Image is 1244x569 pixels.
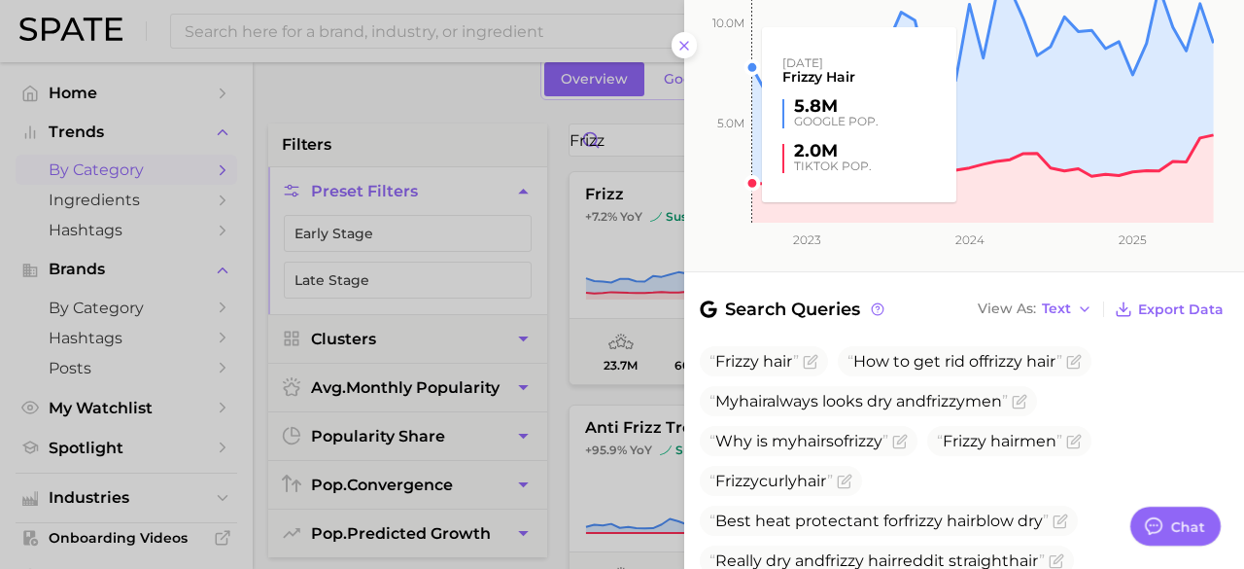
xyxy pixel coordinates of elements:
[1119,232,1147,247] tspan: 2025
[709,512,1049,530] span: Best heat protectant for blow dry
[1110,296,1228,323] button: Export Data
[1049,553,1064,569] button: Flag as miscategorized or irrelevant
[837,474,852,489] button: Flag as miscategorized or irrelevant
[978,303,1036,314] span: View As
[1026,352,1056,371] span: hair
[1138,302,1224,318] span: Export Data
[990,432,1019,450] span: hair
[984,352,1022,371] span: frizzy
[715,472,759,490] span: Frizzy
[955,232,985,247] tspan: 2024
[937,432,1062,450] span: men
[973,297,1097,322] button: View AsText
[943,432,986,450] span: Frizzy
[709,392,1008,410] span: My always looks dry and men
[844,432,882,450] span: frizzy
[892,434,908,449] button: Flag as miscategorized or irrelevant
[904,512,943,530] span: frizzy
[1066,434,1082,449] button: Flag as miscategorized or irrelevant
[763,352,793,371] span: hair
[1012,394,1027,409] button: Flag as miscategorized or irrelevant
[797,432,826,450] span: hair
[847,352,1062,371] span: How to get rid of
[700,296,887,323] span: Search Queries
[709,472,833,490] span: curly
[1053,514,1068,529] button: Flag as miscategorized or irrelevant
[793,232,821,247] tspan: 2023
[1066,354,1082,370] button: Flag as miscategorized or irrelevant
[739,392,767,410] span: hair
[715,352,759,371] span: Frizzy
[709,432,888,450] span: Why is my so
[797,472,827,490] span: hair
[803,354,818,370] button: Flag as miscategorized or irrelevant
[926,392,965,410] span: frizzy
[947,512,976,530] span: hair
[1042,303,1071,314] span: Text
